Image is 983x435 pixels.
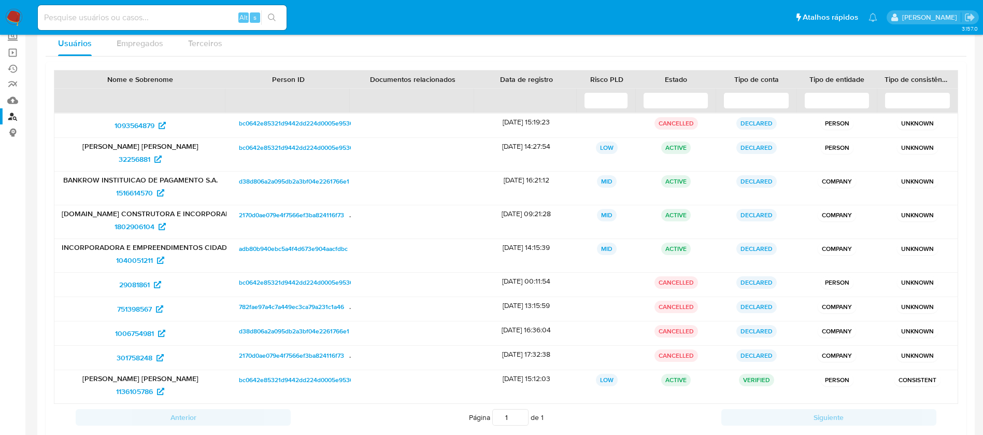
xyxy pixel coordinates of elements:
[902,12,961,22] p: adriano.brito@mercadolivre.com
[868,13,877,22] a: Notificações
[253,12,257,22] span: s
[962,24,978,33] span: 3.157.0
[261,10,282,25] button: search-icon
[964,12,975,23] a: Sair
[38,11,287,24] input: Pesquise usuários ou casos...
[803,12,858,23] span: Atalhos rápidos
[239,12,248,22] span: Alt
